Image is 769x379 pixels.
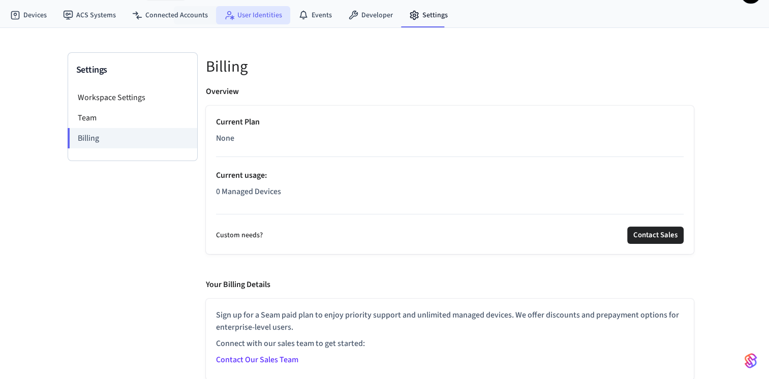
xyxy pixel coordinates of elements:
[206,85,239,98] p: Overview
[55,6,124,24] a: ACS Systems
[216,132,234,144] span: None
[68,108,197,128] li: Team
[216,185,684,198] p: 0 Managed Devices
[216,337,684,350] p: Connect with our sales team to get started:
[216,6,290,24] a: User Identities
[68,87,197,108] li: Workspace Settings
[216,309,684,333] p: Sign up for a Seam paid plan to enjoy priority support and unlimited managed devices. We offer di...
[290,6,340,24] a: Events
[206,56,694,77] h5: Billing
[68,128,197,148] li: Billing
[627,227,684,244] button: Contact Sales
[340,6,401,24] a: Developer
[216,169,684,181] p: Current usage :
[216,227,684,244] div: Custom needs?
[216,354,298,365] a: Contact Our Sales Team
[2,6,55,24] a: Devices
[745,353,757,369] img: SeamLogoGradient.69752ec5.svg
[216,116,684,128] p: Current Plan
[401,6,456,24] a: Settings
[206,278,270,291] p: Your Billing Details
[76,63,189,77] h3: Settings
[124,6,216,24] a: Connected Accounts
